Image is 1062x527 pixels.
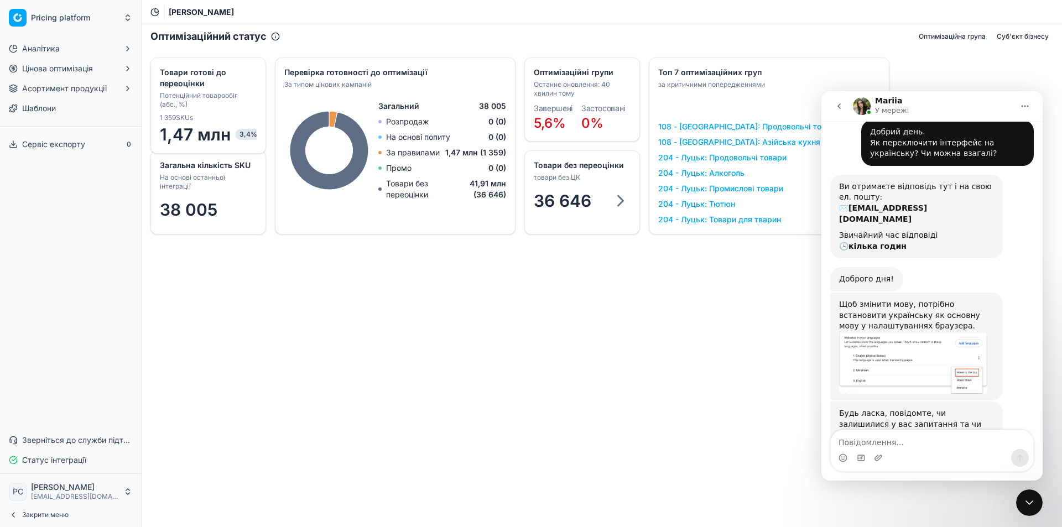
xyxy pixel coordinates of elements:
iframe: Intercom live chat [821,91,1043,481]
div: Оптимізаційні групи [534,67,628,78]
div: Товари готові до переоцінки [160,67,254,89]
a: 108 - [GEOGRAPHIC_DATA]: Продовольчі товари [658,121,840,132]
span: 1 359 SKUs [160,113,193,122]
div: Останнє оновлення: 40 хвилин тому [534,80,628,98]
div: Топ 7 оптимізаційних груп [658,67,878,78]
span: 41,91 млн (36 646) [451,178,506,200]
button: Сервіс експорту [4,135,137,153]
span: [PERSON_NAME] [169,7,234,18]
button: Pricing platform [4,4,137,31]
p: На основі попиту [386,132,450,143]
span: 5,6% [534,115,566,131]
button: РС[PERSON_NAME][EMAIL_ADDRESS][DOMAIN_NAME] [4,478,137,505]
div: За типом цінових кампаній [284,80,504,89]
span: [EMAIL_ADDRESS][DOMAIN_NAME] [31,492,119,501]
span: 38 005 [160,200,217,220]
button: Суб'єкт бізнесу [992,30,1053,43]
span: Цінова оптимізація [22,63,93,74]
div: за критичними попередженнями [658,80,878,89]
span: Статус інтеграції [22,455,86,466]
p: Розпродаж [386,116,429,127]
span: 1,47 млн [160,124,257,144]
a: 204 - Луцьк: Товари для тварин [658,214,781,225]
a: 204 - Луцьк: Промислові товари [658,183,783,194]
span: Аналітика [22,43,60,54]
span: 36 646 [534,191,591,211]
p: Промо [386,163,412,174]
div: Товари без переоцінки [534,160,628,171]
div: Загальна кількість SKU [160,160,254,171]
span: Сервіс експорту [22,139,85,150]
div: На основі останньої інтеграції [160,173,254,191]
div: Потенційний товарообіг (абс., %) [160,91,254,109]
span: Загальний [378,101,419,112]
button: Аналітика [4,40,137,58]
span: 38 005 [479,101,506,112]
a: 204 - Луцьк: Алкоголь [658,168,745,179]
span: [PERSON_NAME] [31,482,119,492]
a: 108 - [GEOGRAPHIC_DATA]: Азійська кухня [658,137,820,148]
button: Оптимізаційна група [914,30,990,43]
nav: breadcrumb [169,7,234,18]
a: 204 - Луцьк: Тютюн [658,199,735,210]
p: Товари без переоцінки [386,178,451,200]
a: 204 - Луцьк: Продовольчі товари [658,152,787,163]
span: 0 (0) [488,132,506,143]
button: Статус інтеграції [4,451,137,469]
span: 3,4% [235,129,262,140]
button: Зверніться до служби підтримки [4,431,137,449]
span: 0 (0) [488,163,506,174]
a: Шаблони [4,100,137,117]
span: Зверніться до служби підтримки [22,435,132,446]
h2: Оптимізаційний статус [150,29,267,44]
dt: Застосовані [581,105,625,112]
p: За правилами [386,147,440,158]
span: 0% [581,115,603,131]
span: Pricing platform [31,13,119,23]
button: Закрити меню [4,507,137,523]
dt: Завершені [534,105,572,112]
span: Асортимент продукції [22,83,107,94]
span: Закрити меню [22,510,69,519]
iframe: Intercom live chat [1016,489,1043,516]
span: 1,47 млн (1 359) [445,147,506,158]
div: Перевірка готовності до оптимізації [284,67,504,78]
span: Шаблони [22,103,56,114]
div: товари без ЦК [534,173,628,182]
button: Цінова оптимізація [4,60,137,77]
span: 0 (0) [488,116,506,127]
button: Асортимент продукції [4,80,137,97]
span: РС [9,483,26,500]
